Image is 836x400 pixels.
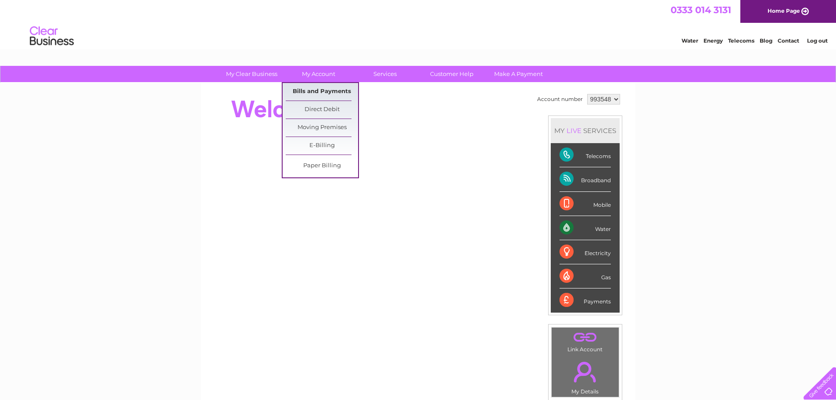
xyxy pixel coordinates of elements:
[286,101,358,119] a: Direct Debit
[349,66,421,82] a: Services
[682,37,698,44] a: Water
[211,5,626,43] div: Clear Business is a trading name of Verastar Limited (registered in [GEOGRAPHIC_DATA] No. 3667643...
[565,126,583,135] div: LIVE
[286,119,358,137] a: Moving Premises
[807,37,828,44] a: Log out
[560,264,611,288] div: Gas
[703,37,723,44] a: Energy
[29,23,74,50] img: logo.png
[282,66,355,82] a: My Account
[560,240,611,264] div: Electricity
[728,37,754,44] a: Telecoms
[554,357,617,387] a: .
[560,216,611,240] div: Water
[551,354,619,397] td: My Details
[286,137,358,155] a: E-Billing
[778,37,799,44] a: Contact
[215,66,288,82] a: My Clear Business
[286,83,358,101] a: Bills and Payments
[760,37,772,44] a: Blog
[551,118,620,143] div: MY SERVICES
[551,327,619,355] td: Link Account
[671,4,731,15] a: 0333 014 3131
[482,66,555,82] a: Make A Payment
[560,288,611,312] div: Payments
[560,143,611,167] div: Telecoms
[560,192,611,216] div: Mobile
[535,92,585,107] td: Account number
[560,167,611,191] div: Broadband
[554,330,617,345] a: .
[286,157,358,175] a: Paper Billing
[416,66,488,82] a: Customer Help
